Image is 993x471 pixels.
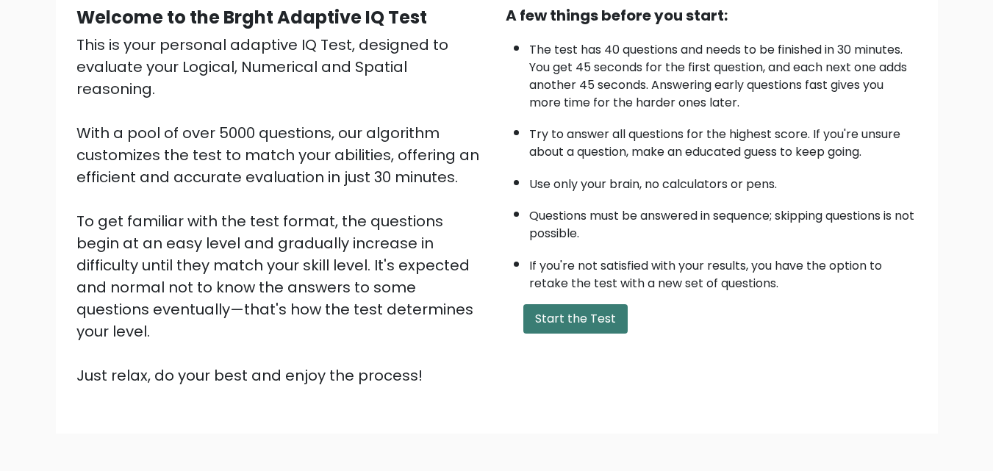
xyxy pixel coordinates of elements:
[529,168,917,193] li: Use only your brain, no calculators or pens.
[529,118,917,161] li: Try to answer all questions for the highest score. If you're unsure about a question, make an edu...
[529,250,917,292] li: If you're not satisfied with your results, you have the option to retake the test with a new set ...
[523,304,628,334] button: Start the Test
[76,34,488,386] div: This is your personal adaptive IQ Test, designed to evaluate your Logical, Numerical and Spatial ...
[529,200,917,242] li: Questions must be answered in sequence; skipping questions is not possible.
[506,4,917,26] div: A few things before you start:
[76,5,427,29] b: Welcome to the Brght Adaptive IQ Test
[529,34,917,112] li: The test has 40 questions and needs to be finished in 30 minutes. You get 45 seconds for the firs...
